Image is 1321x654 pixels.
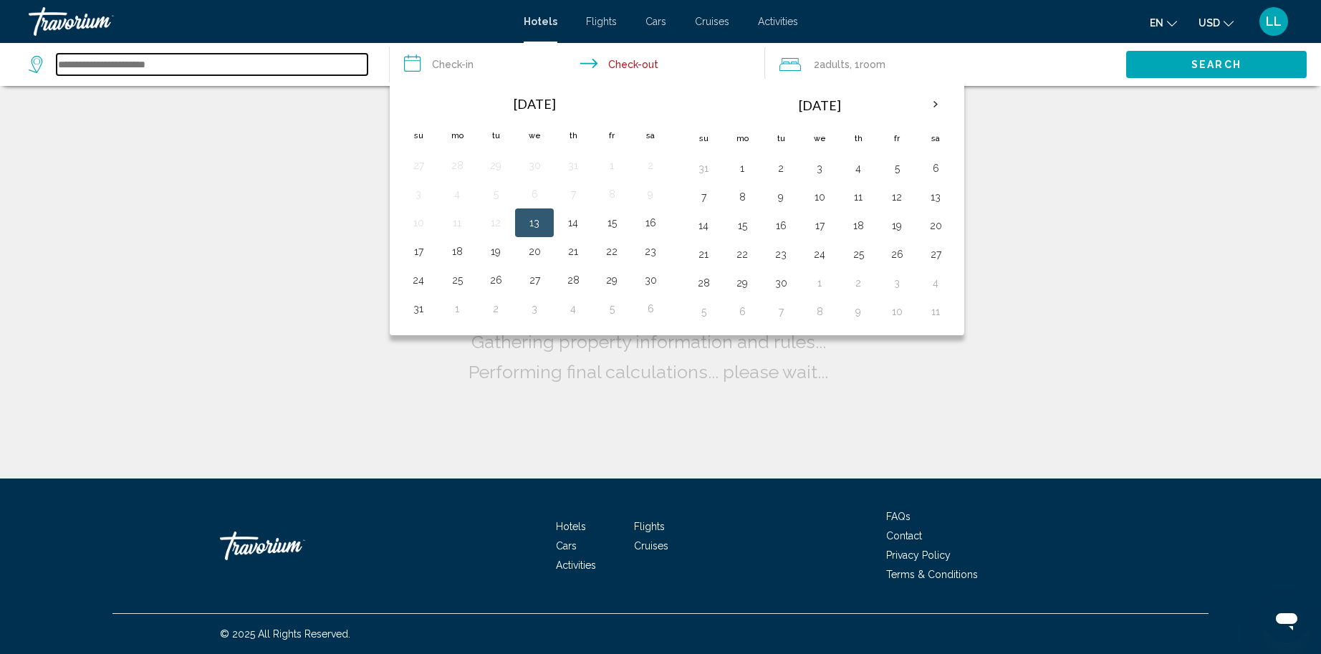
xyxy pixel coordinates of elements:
a: Activities [758,16,798,27]
button: Day 11 [847,187,870,207]
button: Day 28 [562,270,585,290]
button: Day 29 [600,270,623,290]
button: Day 14 [692,216,715,236]
button: Day 28 [446,155,469,175]
button: Day 27 [523,270,546,290]
button: Day 1 [808,273,831,293]
button: Day 8 [731,187,754,207]
button: Day 26 [885,244,908,264]
button: Day 3 [808,158,831,178]
button: Day 4 [562,299,585,319]
button: Check in and out dates [390,43,765,86]
button: Day 8 [808,302,831,322]
button: Day 6 [924,158,947,178]
a: Hotels [556,521,586,532]
button: Day 17 [808,216,831,236]
button: Day 10 [808,187,831,207]
button: Day 15 [731,216,754,236]
button: Day 5 [692,302,715,322]
button: Day 23 [639,241,662,261]
span: en [1150,17,1163,29]
button: Day 16 [639,213,662,233]
span: USD [1198,17,1220,29]
a: FAQs [886,511,911,522]
button: Day 21 [562,241,585,261]
button: Day 4 [446,184,469,204]
button: Day 21 [692,244,715,264]
span: © 2025 All Rights Reserved. [220,628,350,640]
button: Day 31 [692,158,715,178]
button: Day 9 [769,187,792,207]
button: Day 20 [523,241,546,261]
a: Terms & Conditions [886,569,978,580]
button: Day 11 [446,213,469,233]
button: Day 8 [600,184,623,204]
button: Day 24 [407,270,430,290]
span: , 1 [850,54,885,74]
button: Day 10 [407,213,430,233]
a: Flights [586,16,617,27]
button: Day 9 [639,184,662,204]
button: Day 28 [692,273,715,293]
button: Day 30 [523,155,546,175]
button: Day 11 [924,302,947,322]
button: Day 29 [731,273,754,293]
button: Day 7 [692,187,715,207]
button: Day 5 [885,158,908,178]
button: Day 19 [885,216,908,236]
button: Day 31 [407,299,430,319]
button: Day 2 [769,158,792,178]
a: Flights [634,521,665,532]
a: Activities [556,559,596,571]
button: Day 6 [639,299,662,319]
button: Day 26 [484,270,507,290]
button: Day 13 [523,213,546,233]
button: Day 1 [731,158,754,178]
button: Day 3 [885,273,908,293]
iframe: Button to launch messaging window [1264,597,1310,643]
th: [DATE] [723,88,916,122]
a: Privacy Policy [886,549,951,561]
button: Day 5 [600,299,623,319]
button: Day 31 [562,155,585,175]
th: [DATE] [438,88,631,120]
span: Gathering property information and rules... [471,331,826,352]
span: Performing final calculations... please wait... [469,361,828,383]
button: Day 14 [562,213,585,233]
button: Day 2 [639,155,662,175]
button: Day 16 [769,216,792,236]
button: Day 10 [885,302,908,322]
button: Search [1126,51,1307,77]
button: Day 4 [924,273,947,293]
button: Day 27 [407,155,430,175]
button: Day 6 [523,184,546,204]
button: Day 2 [484,299,507,319]
button: Day 19 [484,241,507,261]
button: Day 23 [769,244,792,264]
button: Day 18 [847,216,870,236]
button: Day 29 [484,155,507,175]
button: Day 4 [847,158,870,178]
button: Day 25 [446,270,469,290]
button: Day 25 [847,244,870,264]
button: Change currency [1198,12,1234,33]
button: Day 1 [600,155,623,175]
span: Search [1191,59,1241,71]
button: Day 17 [407,241,430,261]
button: Day 18 [446,241,469,261]
a: Contact [886,530,922,542]
a: Cruises [695,16,729,27]
button: Day 27 [924,244,947,264]
a: Hotels [524,16,557,27]
a: Travorium [220,524,363,567]
a: Travorium [29,7,509,36]
button: Next month [916,88,955,121]
button: Day 12 [885,187,908,207]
